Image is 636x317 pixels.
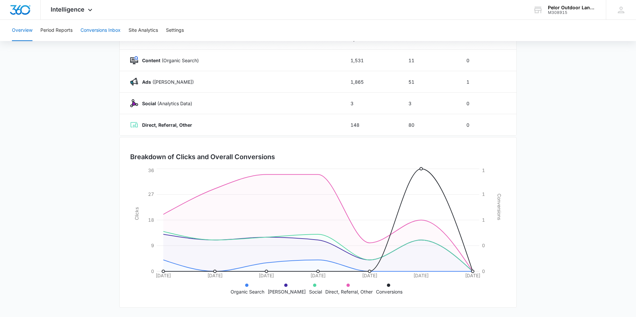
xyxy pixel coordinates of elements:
button: Period Reports [40,20,73,41]
p: Social [309,288,322,295]
img: Social [130,99,138,107]
img: Content [130,56,138,64]
p: Conversions [376,288,402,295]
tspan: [DATE] [156,273,171,278]
td: 0 [458,93,516,114]
tspan: 0 [151,268,154,274]
td: 0 [458,50,516,71]
tspan: Conversions [497,194,502,220]
strong: Direct, Referral, Other [142,122,192,128]
td: 11 [400,50,458,71]
strong: Content [142,58,160,63]
td: 148 [343,114,400,136]
tspan: 18 [148,217,154,223]
span: Intelligence [51,6,84,13]
td: 1 [458,71,516,93]
tspan: 9 [151,243,154,248]
td: 1,531 [343,50,400,71]
tspan: 27 [148,191,154,197]
tspan: [DATE] [413,273,429,278]
button: Settings [166,20,184,41]
tspan: 0 [482,268,485,274]
td: 3 [343,93,400,114]
p: (Analytics Data) [138,100,192,107]
h3: Breakdown of Clicks and Overall Conversions [130,152,275,162]
tspan: 1 [482,217,485,223]
button: Site Analytics [129,20,158,41]
td: 51 [400,71,458,93]
tspan: 1 [482,167,485,173]
p: ([PERSON_NAME]) [138,78,194,85]
button: Conversions Inbox [80,20,121,41]
td: 80 [400,114,458,136]
p: [PERSON_NAME] [268,288,306,295]
tspan: 0 [482,243,485,248]
img: Ads [130,78,138,86]
div: account id [548,10,596,15]
td: 3 [400,93,458,114]
tspan: [DATE] [310,273,326,278]
tspan: [DATE] [207,273,223,278]
p: Direct, Referral, Other [325,288,373,295]
tspan: Clicks [134,207,139,220]
div: account name [548,5,596,10]
p: (Organic Search) [138,57,199,64]
tspan: [DATE] [259,273,274,278]
tspan: 1 [482,191,485,197]
p: Organic Search [231,288,264,295]
strong: Ads [142,79,151,85]
td: 1,865 [343,71,400,93]
tspan: 36 [148,167,154,173]
td: 0 [458,114,516,136]
strong: Social [142,101,156,106]
button: Overview [12,20,32,41]
tspan: [DATE] [362,273,377,278]
tspan: [DATE] [465,273,480,278]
